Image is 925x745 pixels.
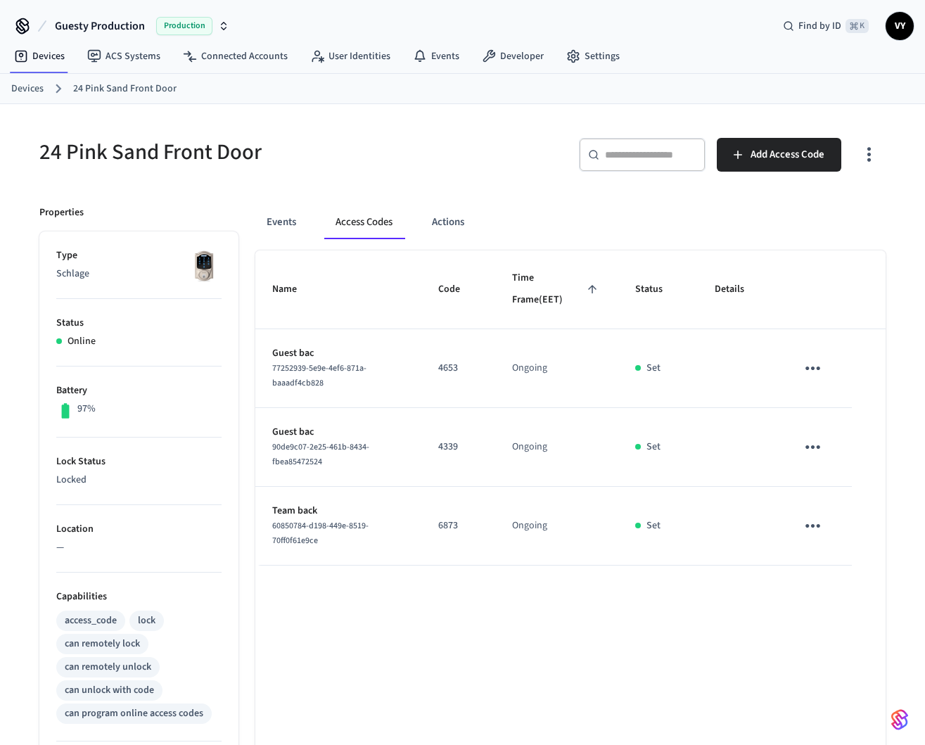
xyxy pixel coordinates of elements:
[186,248,222,284] img: Schlage Sense Smart Deadbolt with Camelot Trim, Front
[646,518,661,533] p: Set
[56,473,222,488] p: Locked
[751,146,824,164] span: Add Access Code
[324,205,404,239] button: Access Codes
[272,362,366,389] span: 77252939-5e9e-4ef6-871a-baaadf4cb828
[272,441,369,468] span: 90de9c07-2e25-461b-8434-fbea85472524
[846,19,869,33] span: ⌘ K
[512,267,601,312] span: Time Frame(EET)
[56,454,222,469] p: Lock Status
[156,17,212,35] span: Production
[65,660,151,675] div: can remotely unlock
[495,408,618,487] td: Ongoing
[255,250,886,566] table: sticky table
[39,138,454,167] h5: 24 Pink Sand Front Door
[76,44,172,69] a: ACS Systems
[635,279,681,300] span: Status
[73,82,177,96] a: 24 Pink Sand Front Door
[39,205,84,220] p: Properties
[255,205,307,239] button: Events
[471,44,555,69] a: Developer
[56,383,222,398] p: Battery
[772,13,880,39] div: Find by ID⌘ K
[438,279,478,300] span: Code
[272,520,369,547] span: 60850784-d198-449e-8519-70ff0f61e9ce
[272,504,404,518] p: Team back
[272,425,404,440] p: Guest bac
[65,637,140,651] div: can remotely lock
[272,346,404,361] p: Guest bac
[11,82,44,96] a: Devices
[56,316,222,331] p: Status
[495,487,618,566] td: Ongoing
[555,44,631,69] a: Settings
[172,44,299,69] a: Connected Accounts
[717,138,841,172] button: Add Access Code
[438,518,478,533] p: 6873
[886,12,914,40] button: VY
[56,522,222,537] p: Location
[887,13,912,39] span: VY
[65,683,154,698] div: can unlock with code
[56,540,222,555] p: —
[438,361,478,376] p: 4653
[55,18,145,34] span: Guesty Production
[77,402,96,416] p: 97%
[891,708,908,731] img: SeamLogoGradient.69752ec5.svg
[646,440,661,454] p: Set
[272,279,315,300] span: Name
[3,44,76,69] a: Devices
[438,440,478,454] p: 4339
[56,267,222,281] p: Schlage
[56,590,222,604] p: Capabilities
[56,248,222,263] p: Type
[798,19,841,33] span: Find by ID
[65,706,203,721] div: can program online access codes
[402,44,471,69] a: Events
[495,329,618,408] td: Ongoing
[715,279,763,300] span: Details
[138,613,155,628] div: lock
[65,613,117,628] div: access_code
[255,205,886,239] div: ant example
[421,205,476,239] button: Actions
[299,44,402,69] a: User Identities
[68,334,96,349] p: Online
[646,361,661,376] p: Set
